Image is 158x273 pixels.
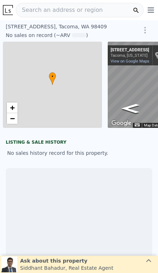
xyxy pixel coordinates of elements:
[110,119,133,128] img: Google
[135,123,140,126] button: Keyboard shortcuts
[16,6,103,14] span: Search an address or region
[20,264,113,272] div: Siddhant Bahadur , Real Estate Agent
[3,5,13,15] img: Lotside
[1,256,17,272] img: Siddhant Bahadur
[111,59,149,64] a: View on Google Maps
[49,73,56,80] span: •
[110,119,133,128] a: Open this area in Google Maps (opens a new window)
[6,147,152,159] div: No sales history record for this property.
[10,114,15,123] span: −
[111,53,149,58] div: Tacoma, [US_STATE]
[49,72,56,85] div: •
[6,23,122,30] div: [STREET_ADDRESS] , Tacoma , WA 98409
[7,102,18,113] a: Zoom in
[20,257,113,264] div: Ask about this property
[10,103,15,112] span: +
[111,47,149,53] div: [STREET_ADDRESS]
[7,113,18,124] a: Zoom out
[138,23,152,37] button: Show Options
[114,102,147,115] path: Go South, S Fife St
[6,32,52,39] div: No sales on record
[52,32,88,39] div: (~ARV )
[6,139,152,147] div: LISTING & SALE HISTORY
